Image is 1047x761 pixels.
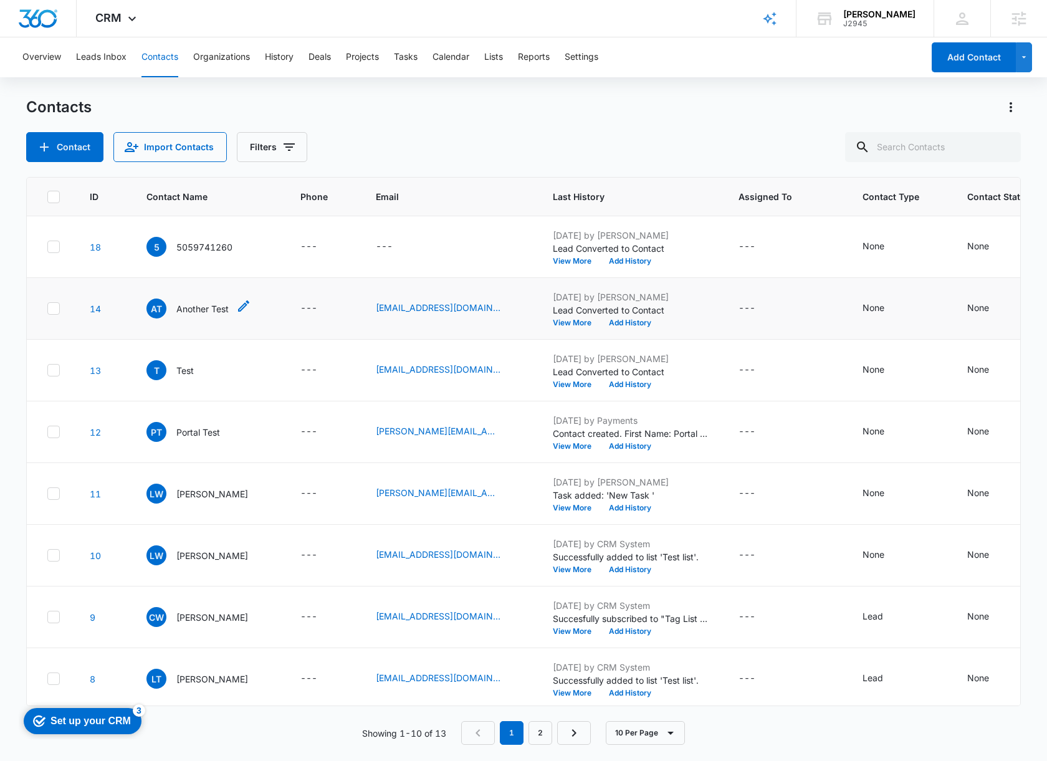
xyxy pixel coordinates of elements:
div: Email - elizwatson2@Gmail.com - Select to Edit Field [376,548,523,563]
div: --- [739,424,755,439]
div: Email - elizwatson2@Gmail.com - Select to Edit Field [376,671,523,686]
div: --- [300,301,317,316]
div: Contact Status - None - Select to Edit Field [967,239,1011,254]
div: None [967,671,989,684]
span: T [146,360,166,380]
div: Phone - - Select to Edit Field [300,239,340,254]
button: Settings [565,37,598,77]
div: Contact Name - Lizzie Watson - Select to Edit Field [146,484,270,504]
a: Navigate to contact details page for Corinne Watson [90,612,95,623]
div: --- [300,239,317,254]
input: Search Contacts [845,132,1021,162]
div: --- [300,363,317,378]
a: [EMAIL_ADDRESS][DOMAIN_NAME] [376,610,500,623]
div: Contact Name - Portal Test - Select to Edit Field [146,422,242,442]
div: Contact Status - None - Select to Edit Field [967,424,1011,439]
div: Phone - - Select to Edit Field [300,363,340,378]
div: --- [376,239,393,254]
p: [PERSON_NAME] [176,672,248,686]
button: Tasks [394,37,418,77]
div: --- [739,671,755,686]
div: --- [739,363,755,378]
div: --- [739,486,755,501]
button: Add History [600,504,660,512]
button: Overview [22,37,61,77]
span: AT [146,299,166,318]
span: 5 [146,237,166,257]
div: Contact Type - None - Select to Edit Field [863,301,907,316]
a: Next Page [557,721,591,745]
a: [PERSON_NAME][EMAIL_ADDRESS][PERSON_NAME][DOMAIN_NAME] [376,424,500,438]
div: --- [739,610,755,625]
p: [DATE] by [PERSON_NAME] [553,476,709,489]
div: Email - test@test.co - Select to Edit Field [376,363,523,378]
span: Contact Name [146,190,252,203]
em: 1 [500,721,523,745]
div: Assigned To - - Select to Edit Field [739,610,778,625]
a: [EMAIL_ADDRESS][DOMAIN_NAME] [376,301,500,314]
a: Navigate to contact details page for Lizzie Test [90,674,95,684]
div: Phone - - Select to Edit Field [300,671,340,686]
div: Contact Status - None - Select to Edit Field [967,548,1011,563]
p: [PERSON_NAME] [176,549,248,562]
div: Phone - - Select to Edit Field [300,486,340,501]
button: Lists [484,37,503,77]
div: Contact Type - Lead - Select to Edit Field [863,671,906,686]
div: --- [739,239,755,254]
div: Email - lizzie.watson@madwire.com - Select to Edit Field [376,486,523,501]
div: Contact Status - None - Select to Edit Field [967,486,1011,501]
button: Add History [600,689,660,697]
div: Contact Status - None - Select to Edit Field [967,363,1011,378]
div: None [967,239,989,252]
div: None [967,548,989,561]
div: Contact Type - None - Select to Edit Field [863,424,907,439]
div: Contact Name - Lizzie Watson - Select to Edit Field [146,545,270,565]
button: View More [553,319,600,327]
a: Navigate to contact details page for Test [90,365,101,376]
div: Set up your CRM [32,14,112,25]
div: Lead [863,671,883,684]
div: Email - - Select to Edit Field [376,239,415,254]
div: Contact Name - 5059741260 - Select to Edit Field [146,237,255,257]
a: [EMAIL_ADDRESS][DOMAIN_NAME] [376,363,500,376]
div: Contact Type - None - Select to Edit Field [863,363,907,378]
div: Contact Type - None - Select to Edit Field [863,548,907,563]
div: account id [843,19,916,28]
p: Another Test [176,302,229,315]
button: Calendar [433,37,469,77]
span: Assigned To [739,190,815,203]
div: Assigned To - - Select to Edit Field [739,424,778,439]
span: Contact Type [863,190,919,203]
span: CW [146,607,166,627]
p: [DATE] by [PERSON_NAME] [553,352,709,365]
span: Contact Status [967,190,1031,203]
button: History [265,37,294,77]
div: 3 [114,2,127,15]
div: Set up your CRM 3 items remaining, 57% complete [5,6,123,32]
a: Navigate to contact details page for Portal Test [90,427,101,438]
span: CRM [95,11,122,24]
button: Filters [237,132,307,162]
span: LW [146,484,166,504]
button: View More [553,504,600,512]
div: None [967,301,989,314]
p: [PERSON_NAME] [176,611,248,624]
p: Lead Converted to Contact [553,365,709,378]
div: Contact Name - Test - Select to Edit Field [146,360,216,380]
div: Contact Name - Corinne Watson - Select to Edit Field [146,607,270,627]
p: Successfully added to list 'Test list'. [553,674,709,687]
div: None [967,610,989,623]
div: Phone - - Select to Edit Field [300,301,340,316]
div: Contact Type - Lead - Select to Edit Field [863,610,906,625]
div: --- [300,610,317,625]
div: Phone - - Select to Edit Field [300,610,340,625]
p: 5059741260 [176,241,232,254]
a: Page 2 [528,721,552,745]
button: Deals [308,37,331,77]
div: Assigned To - - Select to Edit Field [739,239,778,254]
span: PT [146,422,166,442]
div: None [863,301,884,314]
button: Contacts [141,37,178,77]
a: Navigate to contact details page for 5059741260 [90,242,101,252]
span: LT [146,669,166,689]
